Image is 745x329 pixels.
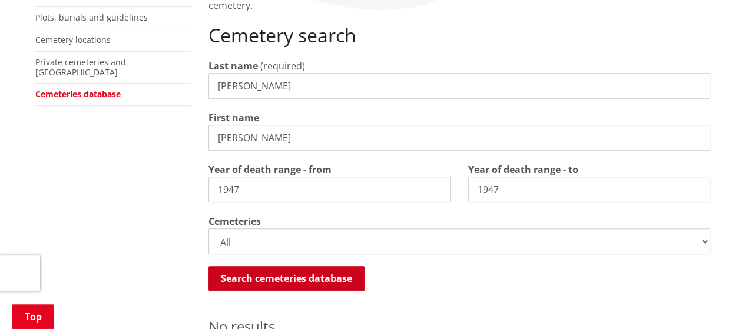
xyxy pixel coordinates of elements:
a: Cemeteries database [35,88,121,99]
label: Cemeteries [208,214,261,228]
a: Private cemeteries and [GEOGRAPHIC_DATA] [35,57,126,78]
a: Top [12,304,54,329]
label: First name [208,111,259,125]
button: Search cemeteries database [208,266,365,291]
label: Year of death range - to [468,162,578,177]
span: (required) [260,59,305,72]
a: Plots, burials and guidelines [35,12,148,23]
input: e.g. 1860 [208,177,451,202]
label: Last name [208,59,258,73]
a: Cemetery locations [35,34,111,45]
input: e.g. 2025 [468,177,710,202]
input: e.g. John [208,125,710,151]
input: e.g. Smith [208,73,710,99]
iframe: Messenger Launcher [691,280,733,322]
label: Year of death range - from [208,162,332,177]
h2: Cemetery search [208,24,710,46]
